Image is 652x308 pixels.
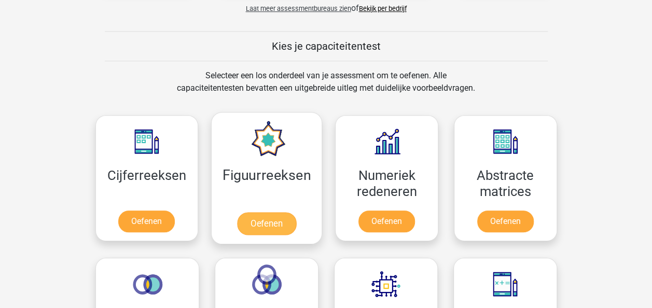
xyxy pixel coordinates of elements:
div: Selecteer een los onderdeel van je assessment om te oefenen. Alle capaciteitentesten bevatten een... [167,69,485,107]
h5: Kies je capaciteitentest [105,40,548,52]
a: Oefenen [237,212,296,235]
span: Laat meer assessmentbureaus zien [246,5,351,12]
a: Oefenen [477,211,534,232]
a: Oefenen [358,211,415,232]
a: Bekijk per bedrijf [359,5,407,12]
a: Oefenen [118,211,175,232]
